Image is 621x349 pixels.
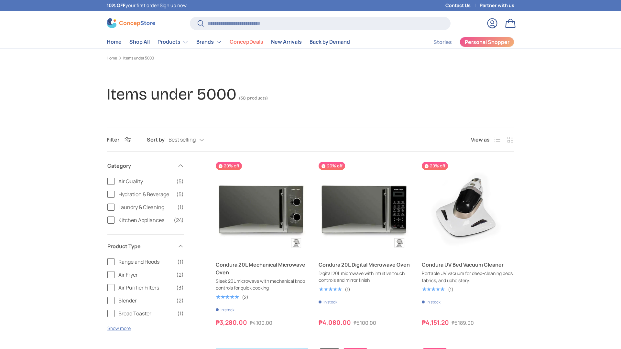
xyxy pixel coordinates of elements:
span: (1) [177,258,184,266]
span: Product Type [107,242,173,250]
h1: Items under 5000 [107,85,236,104]
span: 20% off [216,162,242,170]
a: Stories [433,36,452,48]
a: Shop All [129,36,150,48]
span: 20% off [422,162,448,170]
summary: Brands [192,36,226,48]
span: (5) [176,190,184,198]
span: Hydration & Beverage [118,190,172,198]
span: (38 products) [239,95,268,101]
a: Condura UV Bed Vacuum Cleaner [422,261,514,269]
a: ConcepDeals [230,36,263,48]
a: Condura UV Bed Vacuum Cleaner [422,162,514,254]
a: Condura 20L Mechanical Microwave Oven [216,162,308,254]
span: (24) [174,216,184,224]
a: New Arrivals [271,36,302,48]
summary: Product Type [107,235,184,258]
span: (5) [176,177,184,185]
span: Air Fryer [118,271,172,279]
summary: Category [107,154,184,177]
span: Best selling [169,137,196,143]
a: Partner with us [480,2,514,9]
span: Air Purifier Filters [118,284,172,291]
a: Condura 20L Mechanical Microwave Oven [216,261,308,276]
span: (1) [177,203,184,211]
span: Category [107,162,173,170]
span: (3) [176,284,184,291]
a: Products [158,36,189,48]
img: ConcepStore [107,18,155,28]
nav: Primary [107,36,350,48]
a: Contact Us [445,2,480,9]
a: Back by Demand [310,36,350,48]
span: View as [471,136,490,143]
a: Items under 5000 [123,56,154,60]
a: Home [107,56,117,60]
span: Filter [107,136,119,143]
span: 20% off [319,162,345,170]
span: Bread Toaster [118,310,173,317]
span: (1) [177,310,184,317]
summary: Products [154,36,192,48]
a: Sign up now [160,2,186,8]
span: Range and Hoods [118,258,173,266]
button: Best selling [169,134,217,146]
label: Sort by [147,136,169,143]
span: Kitchen Appliances [118,216,170,224]
a: Brands [196,36,222,48]
span: (2) [176,271,184,279]
nav: Secondary [418,36,514,48]
nav: Breadcrumbs [107,55,514,61]
a: Personal Shopper [460,37,514,47]
span: Laundry & Cleaning [118,203,173,211]
a: Condura 20L Digital Microwave Oven [319,261,411,269]
span: Air Quality [118,177,172,185]
a: Condura 20L Digital Microwave Oven [319,162,411,254]
span: (2) [176,297,184,304]
p: your first order! . [107,2,188,9]
strong: 10% OFF [107,2,125,8]
a: Home [107,36,122,48]
span: Personal Shopper [465,39,509,45]
span: Blender [118,297,172,304]
button: Filter [107,136,131,143]
button: Show more [107,325,131,331]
